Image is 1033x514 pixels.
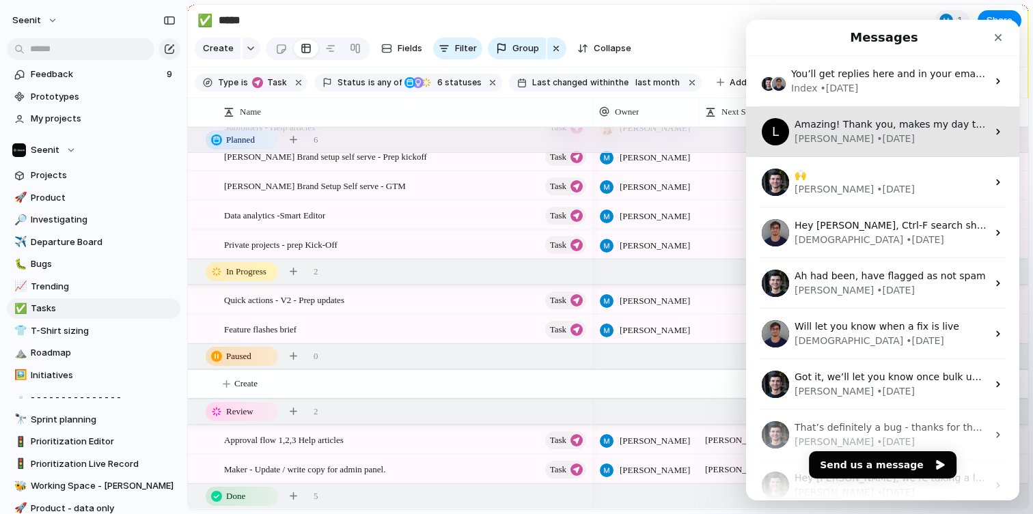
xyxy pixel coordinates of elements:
[14,412,24,427] div: 🔭
[249,75,290,90] button: Task
[12,280,26,294] button: 📈
[160,314,198,328] div: • [DATE]
[7,140,180,160] button: Seenit
[45,48,689,59] span: You’ll get replies here and in your email: ✉️ [PERSON_NAME][EMAIL_ADDRESS][DOMAIN_NAME] Our usual...
[14,190,24,205] div: 🚀
[12,235,26,249] button: ✈️
[195,38,240,59] button: Create
[14,390,24,405] div: ▫️
[218,76,238,89] span: Type
[16,199,43,227] img: Profile image for Christian
[12,302,26,315] button: ✅
[7,410,180,430] a: 🔭Sprint planning
[224,177,406,193] span: [PERSON_NAME] Brand Setup Self serve - GTM
[31,302,176,315] span: Tasks
[550,291,566,310] span: Task
[7,454,180,474] a: 🚦Prioritization Live Record
[7,165,180,186] a: Projects
[987,14,1013,27] span: Share
[203,42,234,55] span: Create
[49,415,128,429] div: [PERSON_NAME]
[433,38,482,59] button: Filter
[7,343,180,363] a: ⛰️Roadmap
[7,276,180,297] div: 📈Trending
[16,98,43,126] div: Profile image for Leo
[550,460,566,479] span: Task
[16,250,43,277] img: Profile image for Simon
[167,68,175,81] span: 9
[31,169,176,182] span: Projects
[226,489,245,503] span: Done
[130,365,169,379] div: • [DATE]
[31,68,163,81] span: Feedback
[7,431,180,452] a: 🚦Prioritization Editor
[14,279,24,294] div: 📈
[314,405,318,418] span: 2
[7,232,180,253] a: ✈️Departure Board
[545,177,586,195] button: Task
[49,263,128,278] div: [PERSON_NAME]
[130,263,169,278] div: • [DATE]
[49,466,128,480] div: [PERSON_NAME]
[314,349,318,363] span: 0
[978,10,1021,31] button: Share
[16,351,43,378] img: Profile image for Simon
[12,346,26,360] button: ⛰️
[620,239,690,253] span: [PERSON_NAME]
[14,456,24,472] div: 🚦
[7,254,180,274] a: 🐛Bugs
[7,87,180,107] a: Prototypes
[433,76,482,89] span: statuses
[31,435,176,448] span: Prioritization Editor
[49,112,128,126] div: [PERSON_NAME]
[234,377,258,390] span: Create
[368,76,375,89] span: is
[12,213,26,227] button: 🔎
[12,413,26,427] button: 🔭
[49,365,128,379] div: [PERSON_NAME]
[224,431,344,447] span: Approval flow 1,2,3 Help articles
[12,369,26,382] button: 🖼️
[550,147,566,167] span: Task
[263,76,287,89] span: Task
[590,76,629,89] span: within the
[620,294,690,308] span: [PERSON_NAME]
[45,61,72,76] div: Index
[488,38,546,59] button: Group
[49,453,729,463] span: Hey [PERSON_NAME], we're taking a look at this for you now. If we can replicate the issue we'll h...
[7,365,180,386] a: 🖼️Initiatives
[7,387,180,408] a: ▫️- - - - - - - - - - - - - - -
[194,10,216,31] button: ✅
[14,301,24,317] div: ✅
[403,75,484,90] button: 6 statuses
[700,426,928,447] span: [PERSON_NAME] please review this article
[160,213,198,227] div: • [DATE]
[314,133,318,147] span: 6
[241,76,248,89] span: is
[226,133,255,147] span: Planned
[7,188,180,208] div: 🚀Product
[31,324,176,338] span: T-Shirt sizing
[31,369,176,382] span: Initiatives
[31,143,59,157] span: Seenit
[12,324,26,338] button: 👕
[12,191,26,205] button: 🚀
[49,213,157,227] div: [DEMOGRAPHIC_DATA]
[730,76,769,89] span: Add filter
[49,99,342,110] span: Amazing! Thank you, makes my day to day so much easier G
[550,320,566,339] span: Task
[224,236,338,252] span: Private projects - prep Kick-Off
[545,461,586,479] button: Task
[130,112,169,126] div: • [DATE]
[49,251,240,261] span: Ah had been, have flagged as not spam
[240,105,261,119] span: Name
[545,236,586,254] button: Task
[49,402,348,413] span: That’s definitely a bug - thanks for the report, we’ll take a look
[6,10,65,31] button: Seenit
